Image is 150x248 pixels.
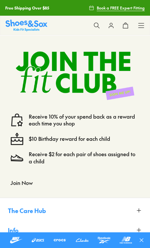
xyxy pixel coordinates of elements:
[6,20,47,31] img: SNS_Logo_Responsive.svg
[10,151,24,164] img: Vector_3098.svg
[8,223,142,237] button: Info
[5,41,145,110] img: join-up.png
[97,5,145,11] span: Book a FREE Expert Fitting
[10,175,33,190] button: Join Now
[8,226,19,235] span: Info
[10,113,24,126] img: vector1.svg
[29,113,140,127] a: Receive 10% of your spend back as a reward each time you shop
[6,20,47,31] a: Shoes & Sox
[8,206,46,215] span: The Care Hub
[29,135,110,142] a: $10 Birthday reward for each child
[89,2,145,14] a: Book a FREE Expert Fitting
[8,203,142,218] button: The Care Hub
[29,151,140,165] a: Receive $2 for each pair of shoes assigned to a child
[10,132,24,145] img: cake--candle-birthday-event-special-sweet-cake-bake.svg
